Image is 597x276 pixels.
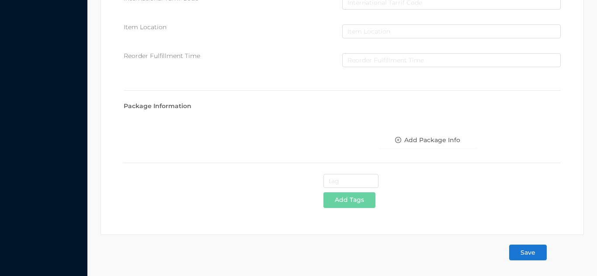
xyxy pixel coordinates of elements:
input: Item Location [342,24,561,38]
button: Add Tags [323,192,375,208]
button: icon: plus-circle-oAdd Package Info [378,133,477,148]
button: Save [509,245,547,260]
div: Package Information [124,102,561,111]
div: Reorder Fulfillment Time [124,51,342,61]
div: Item Location [124,23,342,32]
input: tag [323,174,379,188]
input: Reorder Fulfillment Time [342,53,561,67]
